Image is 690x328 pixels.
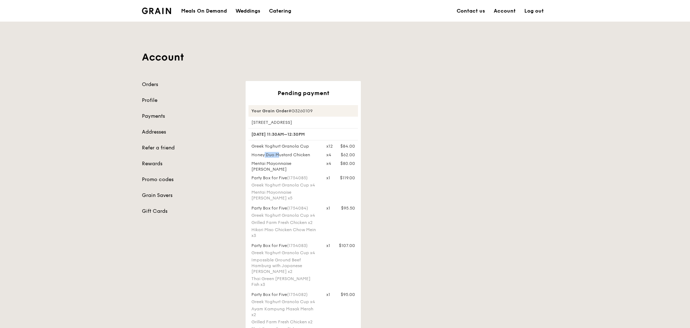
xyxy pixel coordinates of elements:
[341,205,355,211] div: $95.50
[142,113,237,120] a: Payments
[452,0,489,22] a: Contact us
[142,176,237,183] a: Promo codes
[341,292,355,297] div: $95.00
[251,250,318,256] div: Greek Yoghurt Granola Cup x4
[142,160,237,167] a: Rewards
[142,129,237,136] a: Addresses
[251,205,318,211] div: Party Box for Five
[251,108,288,113] strong: Your Grain Order
[340,161,355,166] div: $80.00
[251,292,318,297] div: Party Box for Five
[287,175,308,180] span: (1754085)
[326,243,330,248] div: x1
[287,243,308,248] span: (1754083)
[251,243,318,248] div: Party Box for Five
[236,0,260,22] div: Weddings
[251,212,318,218] div: Greek Yoghurt Granola Cup x4
[326,152,331,158] div: x4
[251,189,318,201] div: Mentai Mayonnaise [PERSON_NAME] x5
[251,182,318,188] div: Greek Yoghurt Granola Cup x4
[326,175,330,181] div: x1
[520,0,548,22] a: Log out
[269,0,291,22] div: Catering
[142,97,237,104] a: Profile
[287,292,308,297] span: (1754082)
[248,120,358,125] div: [STREET_ADDRESS]
[287,206,308,211] span: (1754084)
[247,152,322,158] div: Honey Duo Mustard Chicken
[247,161,322,172] div: Mentai Mayonnaise [PERSON_NAME]
[251,299,318,305] div: Greek Yoghurt Granola Cup x4
[340,143,355,149] div: $84.00
[248,105,358,117] div: #G3260109
[142,208,237,215] a: Gift Cards
[181,0,227,22] div: Meals On Demand
[489,0,520,22] a: Account
[248,128,358,140] div: [DATE] 11:30AM–12:30PM
[142,8,171,14] img: Grain
[248,90,358,96] div: Pending payment
[231,0,265,22] a: Weddings
[142,144,237,152] a: Refer a friend
[326,143,333,149] div: x12
[326,205,330,211] div: x1
[340,175,355,181] div: $119.00
[251,257,318,274] div: Impossible Ground Beef Hamburg with Japanese [PERSON_NAME] x2
[251,319,318,325] div: Grilled Farm Fresh Chicken x2
[265,0,296,22] a: Catering
[251,227,318,238] div: Hikari Miso Chicken Chow Mein x3
[251,175,318,181] div: Party Box for Five
[341,152,355,158] div: $62.00
[251,306,318,318] div: Ayam Kampung Masak Merah x2
[251,220,318,225] div: Grilled Farm Fresh Chicken x2
[142,51,548,64] h1: Account
[326,161,331,166] div: x4
[142,192,237,199] a: Grain Savers
[326,292,330,297] div: x1
[247,143,322,149] div: Greek Yoghurt Granola Cup
[251,276,318,287] div: Thai Green [PERSON_NAME] Fish x3
[339,243,355,248] div: $107.00
[142,81,237,88] a: Orders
